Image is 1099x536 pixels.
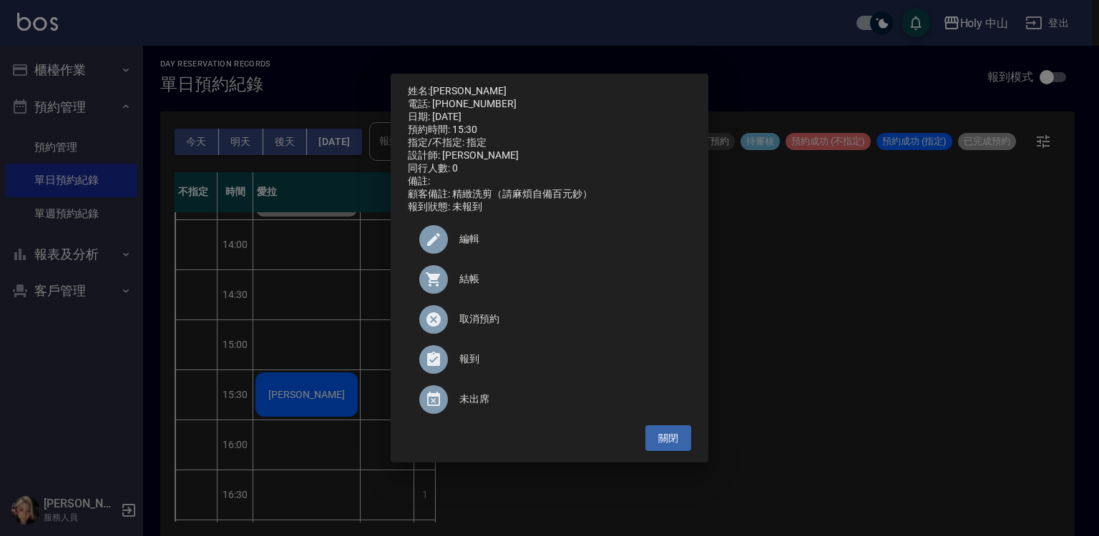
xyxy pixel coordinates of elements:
div: 日期: [DATE] [408,111,691,124]
div: 顧客備註: 精緻洗剪（請麻煩自備百元鈔） [408,188,691,201]
button: 關閉 [645,425,691,452]
div: 報到 [408,339,691,379]
div: 編輯 [408,219,691,259]
div: 電話: [PHONE_NUMBER] [408,98,691,111]
div: 指定/不指定: 指定 [408,137,691,149]
span: 報到 [459,352,680,367]
div: 同行人數: 0 [408,162,691,175]
div: 取消預約 [408,299,691,339]
div: 預約時間: 15:30 [408,124,691,137]
span: 編輯 [459,232,680,247]
span: 結帳 [459,272,680,287]
div: 備註: [408,175,691,188]
span: 取消預約 [459,312,680,327]
p: 姓名: [408,85,691,98]
div: 報到狀態: 未報到 [408,201,691,214]
div: 未出席 [408,379,691,420]
div: 設計師: [PERSON_NAME] [408,149,691,162]
span: 未出席 [459,392,680,407]
a: [PERSON_NAME] [430,85,507,96]
a: 結帳 [408,259,691,299]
